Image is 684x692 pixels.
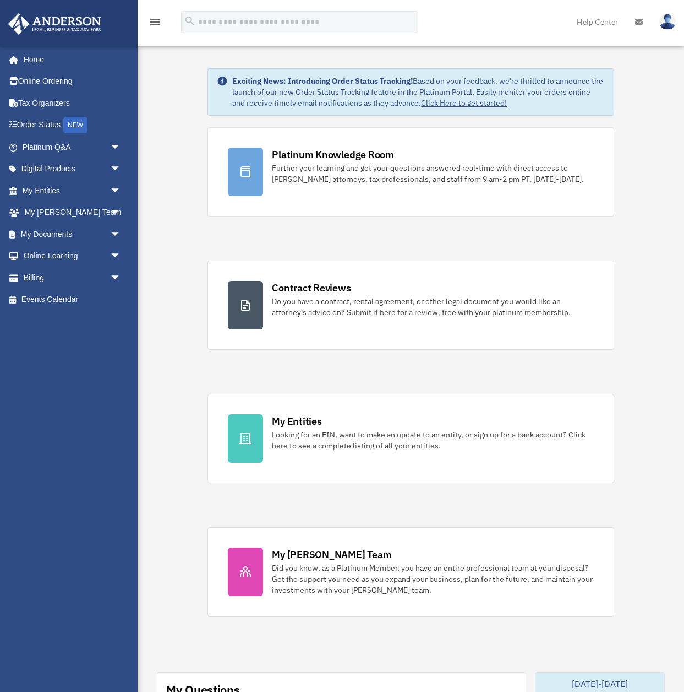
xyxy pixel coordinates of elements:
div: NEW [63,117,87,133]
span: arrow_drop_down [110,180,132,202]
a: My Entities Looking for an EIN, want to make an update to an entity, or sign up for a bank accoun... [207,394,614,483]
span: arrow_drop_down [110,202,132,224]
a: Platinum Q&Aarrow_drop_down [8,136,138,158]
a: My [PERSON_NAME] Team Did you know, as a Platinum Member, you have an entire professional team at... [207,527,614,617]
span: arrow_drop_down [110,245,132,268]
a: Online Ordering [8,71,138,93]
div: Based on your feedback, we're thrilled to announce the launch of our new Order Status Tracking fe... [232,75,604,109]
strong: Exciting News: Introducing Order Status Tracking! [232,76,413,86]
img: Anderson Advisors Platinum Portal [5,13,105,35]
a: Billingarrow_drop_down [8,267,138,289]
a: My Documentsarrow_drop_down [8,223,138,245]
span: arrow_drop_down [110,223,132,246]
a: Click Here to get started! [421,98,507,108]
span: arrow_drop_down [110,158,132,181]
a: Tax Organizers [8,92,138,114]
a: Events Calendar [8,289,138,311]
div: Looking for an EIN, want to make an update to an entity, or sign up for a bank account? Click her... [272,429,593,451]
div: Do you have a contract, rental agreement, or other legal document you would like an attorney's ad... [272,296,593,318]
span: arrow_drop_down [110,136,132,159]
a: Home [8,48,132,71]
div: Platinum Knowledge Room [272,148,394,161]
a: Contract Reviews Do you have a contract, rental agreement, or other legal document you would like... [207,261,614,350]
span: arrow_drop_down [110,267,132,289]
img: User Pic [659,14,676,30]
a: Order StatusNEW [8,114,138,137]
div: Contract Reviews [272,281,351,295]
a: menu [149,19,162,29]
div: My Entities [272,414,321,428]
div: Did you know, as a Platinum Member, you have an entire professional team at your disposal? Get th... [272,563,593,596]
a: Digital Productsarrow_drop_down [8,158,138,180]
i: menu [149,15,162,29]
a: Online Learningarrow_drop_down [8,245,138,267]
div: My [PERSON_NAME] Team [272,548,391,561]
a: Platinum Knowledge Room Further your learning and get your questions answered real-time with dire... [207,127,614,217]
div: Further your learning and get your questions answered real-time with direct access to [PERSON_NAM... [272,163,593,185]
a: My Entitiesarrow_drop_down [8,180,138,202]
a: My [PERSON_NAME] Teamarrow_drop_down [8,202,138,224]
i: search [184,15,196,27]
